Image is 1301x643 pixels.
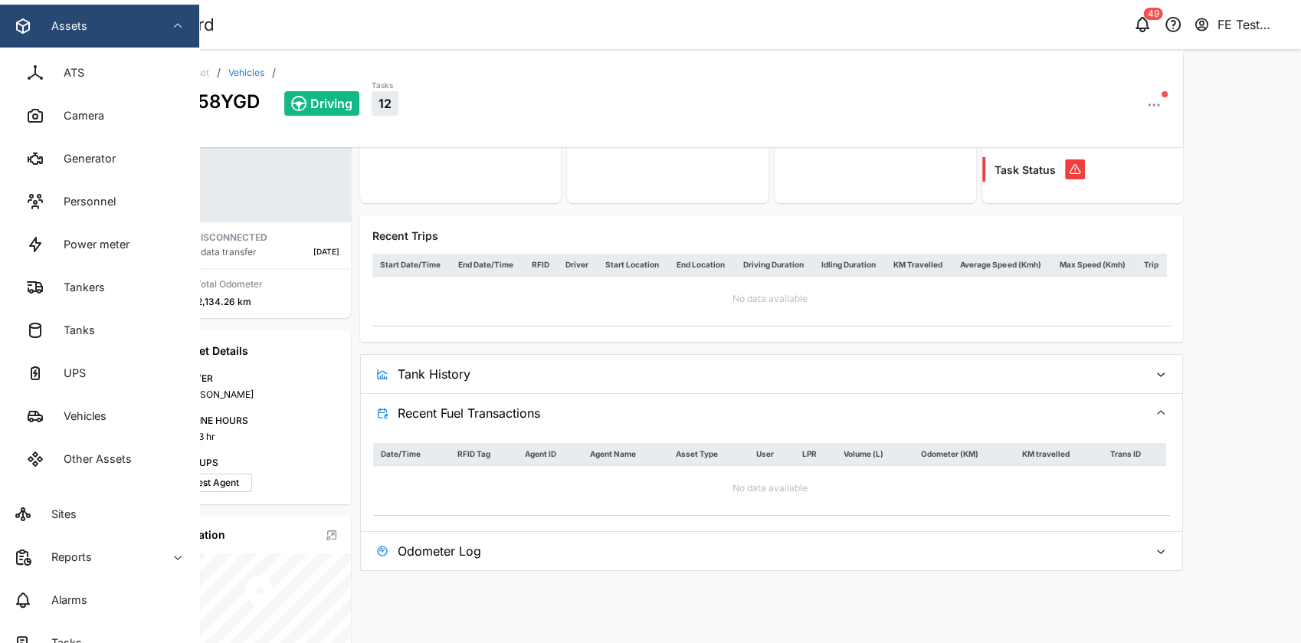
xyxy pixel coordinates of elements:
a: Tanks [12,309,187,352]
div: DISCONNECTED [194,231,267,245]
th: Asset Type [668,443,749,466]
a: Task Status [982,162,1184,179]
div: UPS [52,365,86,382]
div: Personnel [52,193,116,210]
div: Camera [52,107,104,124]
th: Agent Name [582,443,668,466]
span: Tank History [398,355,1136,393]
div: 2,134.26 km [197,295,251,310]
div: Last data transfer [180,245,257,260]
a: Vehicles [12,395,187,438]
div: Total Odometer [195,277,263,292]
a: ATS [12,51,187,94]
th: LPR [795,443,836,466]
div: ATS [52,64,84,81]
div: Assets [40,18,87,34]
th: Max Speed (Kmh) [1052,254,1136,277]
div: No data available [732,292,807,307]
a: Vehicles [228,68,264,77]
div: FE Test Admin [1217,15,1288,34]
a: Tankers [12,266,187,309]
div: [DATE] [313,246,339,258]
a: Tasks12 [372,80,398,116]
button: Recent Fuel Transactions [361,394,1182,432]
div: GROUPS [179,456,339,471]
div: [PERSON_NAME] [179,388,339,402]
a: Generator [12,137,187,180]
button: Tank History [361,355,1182,393]
div: Tankers [52,279,105,296]
div: / [272,67,276,78]
th: Average Speed (Kmh) [952,254,1052,277]
span: Driving [310,97,352,110]
button: Odometer Log [361,532,1182,570]
a: Other Assets [12,438,187,481]
div: Tasks [372,80,398,92]
th: End Location [669,254,735,277]
th: Agent ID [517,443,582,466]
div: DRIVER [179,372,339,386]
div: Asset Details [179,343,339,359]
th: Driving Duration [735,254,814,277]
div: Location [179,527,225,543]
th: Trip [1136,254,1167,277]
a: Personnel [12,180,187,223]
div: Power meter [52,236,129,253]
span: Recent Fuel Transactions [398,394,1136,432]
th: Start Date/Time [372,254,451,277]
div: Reports [40,549,92,566]
a: UPS [12,352,187,395]
th: KM Travelled [886,254,952,277]
div: Alarms [40,592,87,609]
th: Odometer (KM) [913,443,1014,466]
span: Odometer Log [398,532,1136,570]
div: / [217,67,221,78]
div: ENGINE HOURS [179,414,339,428]
th: Volume (L) [836,443,913,466]
div: Vehicles [52,408,107,425]
th: KM travelled [1014,443,1102,466]
div: 058YGD [185,78,260,116]
th: Trans ID [1102,443,1166,466]
th: User [749,443,795,466]
th: Idling Duration [814,254,886,277]
th: RFID [524,254,559,277]
div: Sites [40,506,77,523]
div: Recent Fuel Transactions [361,433,1182,531]
div: Recent Trips [372,228,1171,244]
div: Other Assets [52,451,132,467]
a: Power meter [12,223,187,266]
th: Driver [558,254,598,277]
div: Generator [52,150,116,167]
div: Tanks [52,322,95,339]
th: Start Location [598,254,669,277]
div: No data available [732,481,807,496]
div: 45.53 hr [179,430,339,445]
label: Test Agent [179,474,252,492]
th: RFID Tag [450,443,517,466]
div: Map marker [241,573,277,615]
div: 49 [1144,8,1163,20]
a: Camera [12,94,187,137]
th: End Date/Time [451,254,523,277]
span: 12 [379,97,392,110]
th: Date/Time [373,443,450,466]
button: FE Test Admin [1193,14,1289,35]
